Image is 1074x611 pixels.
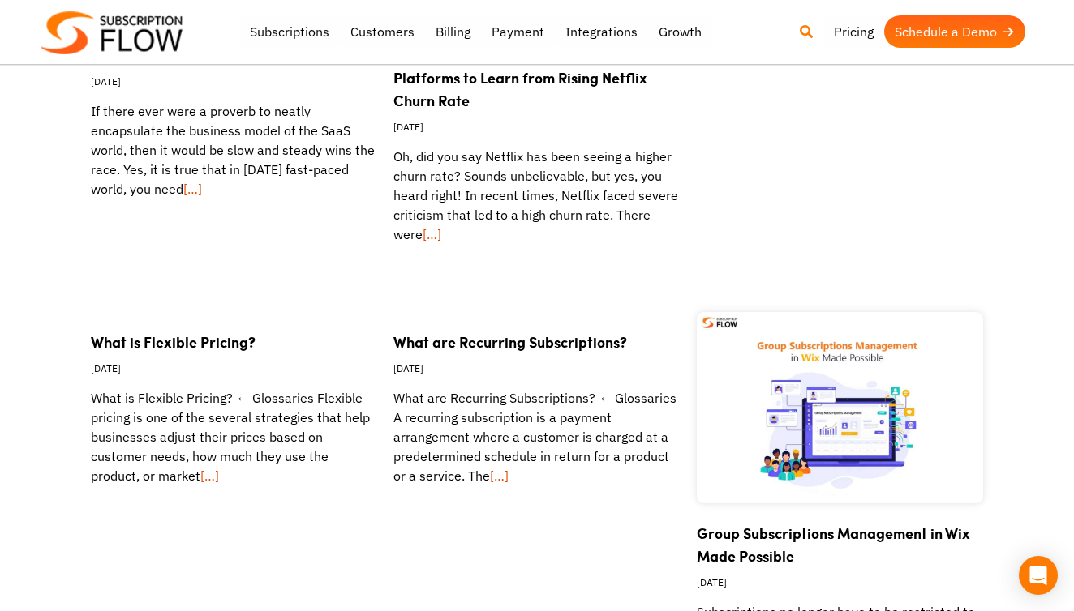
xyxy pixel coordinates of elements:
a: […] [490,468,509,484]
a: […] [200,468,219,484]
a: Pricing [823,15,884,48]
a: Customers [340,15,425,48]
div: [DATE] [393,112,680,147]
div: [DATE] [91,353,377,388]
a: What are Recurring Subscriptions? [393,331,627,352]
a: What is Flexible Pricing? [91,331,256,352]
img: Subscriptionflow [41,11,183,54]
div: Open Intercom Messenger [1019,556,1058,595]
p: What are Recurring Subscriptions? ← Glossaries A recurring subscription is a payment arrangement ... [393,388,680,485]
div: [DATE] [91,66,377,101]
a: Group Subscriptions Management in Wix Made Possible [697,523,970,566]
a: Payment [481,15,555,48]
div: [DATE] [697,567,983,602]
img: Group Subscriptions Management in Wix [697,312,983,503]
p: What is Flexible Pricing? ← Glossaries Flexible pricing is one of the several strategies that hel... [91,388,377,485]
a: […] [423,226,441,242]
p: Oh, did you say Netflix has been seeing a higher churn rate? Sounds unbelievable, but yes, you he... [393,147,680,244]
a: Top Business Lessons for SaaS [PERSON_NAME] and Streaming Platforms to Learn from Rising Netflix ... [393,22,647,111]
a: Billing [425,15,481,48]
a: Schedule a Demo [884,15,1025,48]
a: […] [183,181,202,197]
a: Netflix’s SaaS Pricing Metrics: Optimize Your Strategy [91,22,359,66]
a: Subscriptions [239,15,340,48]
p: If there ever were a proverb to neatly encapsulate the business model of the SaaS world, then it ... [91,101,377,199]
a: Integrations [555,15,648,48]
div: [DATE] [393,353,680,388]
a: Growth [648,15,712,48]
